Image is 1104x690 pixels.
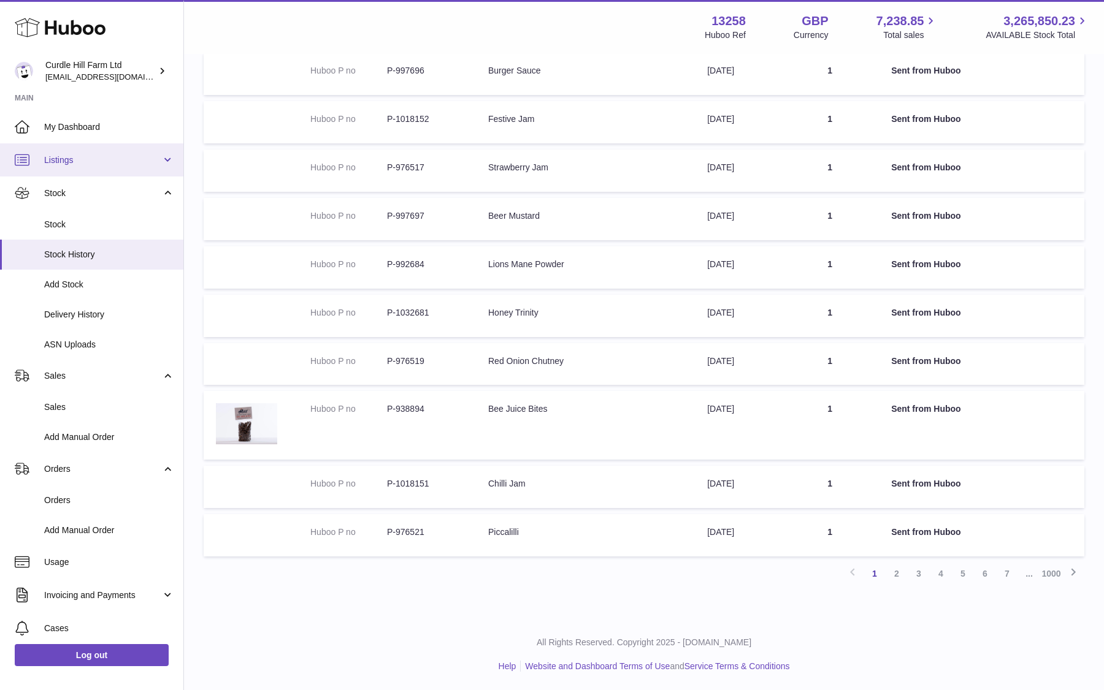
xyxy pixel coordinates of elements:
td: Red Onion Chutney [476,343,695,385]
dt: Huboo P no [310,65,387,77]
td: 1 [781,53,879,95]
strong: Sent from Huboo [891,527,961,537]
td: [DATE] [695,150,781,192]
span: Sales [44,370,161,382]
td: Chilli Jam [476,466,695,508]
span: Cases [44,623,174,634]
strong: Sent from Huboo [891,356,961,366]
strong: 13258 [711,13,746,29]
span: ASN Uploads [44,339,174,351]
a: 7,238.85 Total sales [876,13,938,41]
strong: Sent from Huboo [891,479,961,488]
dd: P-938894 [387,403,464,415]
dt: Huboo P no [310,526,387,538]
td: Piccalilli [476,514,695,556]
span: Invoicing and Payments [44,590,161,601]
dt: Huboo P no [310,259,387,270]
td: [DATE] [695,198,781,240]
li: and [521,661,789,672]
a: 5 [952,563,974,585]
dt: Huboo P no [310,210,387,222]
td: [DATE] [695,343,781,385]
td: [DATE] [695,295,781,337]
dd: P-992684 [387,259,464,270]
div: Huboo Ref [705,29,746,41]
td: Beer Mustard [476,198,695,240]
strong: GBP [802,13,828,29]
td: [DATE] [695,466,781,508]
strong: Sent from Huboo [891,308,961,317]
span: Add Manual Order [44,525,174,536]
strong: Sent from Huboo [891,211,961,221]
dd: P-976519 [387,355,464,367]
td: [DATE] [695,514,781,556]
td: Burger Sauce [476,53,695,95]
span: Total sales [883,29,938,41]
span: AVAILABLE Stock Total [986,29,1089,41]
a: 3,265,850.23 AVAILABLE Stock Total [986,13,1089,41]
dt: Huboo P no [310,355,387,367]
img: 1705935836.jpg [216,403,277,444]
td: Bee Juice Bites [476,391,695,459]
dd: P-976517 [387,162,464,173]
td: 1 [781,101,879,143]
td: [DATE] [695,246,781,289]
strong: Sent from Huboo [891,114,961,124]
dt: Huboo P no [310,478,387,490]
span: Delivery History [44,309,174,320]
td: Honey Trinity [476,295,695,337]
a: 7 [996,563,1018,585]
dd: P-997696 [387,65,464,77]
a: Log out [15,644,169,666]
dd: P-1018152 [387,113,464,125]
span: Orders [44,495,174,506]
strong: Sent from Huboo [891,404,961,414]
p: All Rights Reserved. Copyright 2025 - [DOMAIN_NAME] [194,637,1094,648]
span: My Dashboard [44,121,174,133]
td: 1 [781,295,879,337]
td: Festive Jam [476,101,695,143]
span: Stock [44,219,174,230]
div: Curdle Hill Farm Ltd [45,59,156,83]
span: Orders [44,463,161,475]
td: [DATE] [695,101,781,143]
span: Sales [44,401,174,413]
td: [DATE] [695,391,781,459]
a: Website and Dashboard Terms of Use [525,661,670,671]
strong: Sent from Huboo [891,66,961,75]
td: 1 [781,246,879,289]
strong: Sent from Huboo [891,162,961,172]
a: Service Terms & Conditions [684,661,790,671]
td: 1 [781,150,879,192]
td: [DATE] [695,53,781,95]
a: 3 [908,563,930,585]
dd: P-976521 [387,526,464,538]
strong: Sent from Huboo [891,259,961,269]
dd: P-1018151 [387,478,464,490]
td: 1 [781,391,879,459]
td: Strawberry Jam [476,150,695,192]
dt: Huboo P no [310,113,387,125]
dt: Huboo P no [310,162,387,173]
td: 1 [781,343,879,385]
span: [EMAIL_ADDRESS][DOMAIN_NAME] [45,72,180,82]
span: Add Manual Order [44,431,174,443]
span: Stock [44,188,161,199]
a: 6 [974,563,996,585]
a: 1000 [1040,563,1062,585]
div: Currency [794,29,829,41]
a: 1 [864,563,886,585]
a: 2 [886,563,908,585]
td: 1 [781,514,879,556]
a: Help [499,661,516,671]
dd: P-1032681 [387,307,464,319]
dt: Huboo P no [310,307,387,319]
a: 4 [930,563,952,585]
dt: Huboo P no [310,403,387,415]
span: Add Stock [44,279,174,290]
td: Lions Mane Powder [476,246,695,289]
span: 3,265,850.23 [1003,13,1075,29]
span: ... [1018,563,1040,585]
td: 1 [781,198,879,240]
dd: P-997697 [387,210,464,222]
